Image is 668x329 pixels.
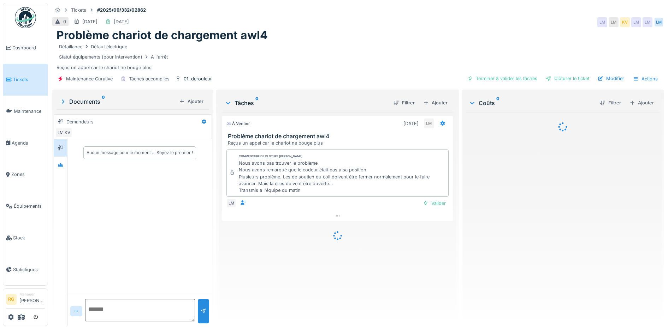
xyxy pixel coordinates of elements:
[14,108,45,115] span: Maintenance
[3,254,48,285] a: Statistiques
[87,150,193,156] div: Aucun message pour le moment … Soyez le premier !
[226,121,250,127] div: À vérifier
[226,198,236,208] div: LM
[3,159,48,190] a: Zones
[403,120,419,127] div: [DATE]
[19,292,45,297] div: Manager
[59,54,168,60] div: Statut équipements (pour intervention) A l'arrêt
[469,99,594,107] div: Coûts
[420,98,450,108] div: Ajouter
[12,140,45,146] span: Agenda
[3,222,48,254] a: Stock
[627,98,657,108] div: Ajouter
[114,18,129,25] div: [DATE]
[228,133,450,140] h3: Problème chariot de chargement awl4
[13,234,45,241] span: Stock
[59,43,127,50] div: Défaillance Défaut électrique
[59,97,176,106] div: Documents
[102,97,105,106] sup: 0
[63,128,72,138] div: KV
[176,97,206,106] div: Ajouter
[66,75,113,82] div: Maintenance Curative
[57,42,660,71] div: Reçus un appel car le chariot ne bouge plus
[3,127,48,159] a: Agenda
[63,18,66,25] div: 0
[228,140,450,146] div: Reçus un appel car le chariot ne bouge plus
[420,199,449,208] div: Valider
[595,74,627,83] div: Modifier
[12,44,45,51] span: Dashboard
[55,128,65,138] div: LM
[465,74,540,83] div: Terminer & valider les tâches
[184,75,212,82] div: 01. derouleur
[620,17,630,27] div: KV
[239,154,302,159] div: Commentaire de clôture [PERSON_NAME]
[6,292,45,309] a: RG Manager[PERSON_NAME]
[11,171,45,178] span: Zones
[609,17,619,27] div: LM
[255,99,259,107] sup: 0
[129,75,170,82] div: Tâches accomplies
[225,99,388,107] div: Tâches
[543,74,592,83] div: Clôturer le ticket
[496,99,499,107] sup: 0
[14,203,45,209] span: Équipements
[6,294,17,305] li: RG
[597,17,607,27] div: LM
[654,17,664,27] div: LM
[631,17,641,27] div: LM
[3,96,48,127] a: Maintenance
[239,160,446,194] div: Nous avons pas trouver le problème Nous avons remarqué que le codeur était pas a sa position Plus...
[3,64,48,96] a: Tickets
[71,7,86,13] div: Tickets
[66,118,94,125] div: Demandeurs
[424,118,434,128] div: LM
[13,266,45,273] span: Statistiques
[13,76,45,83] span: Tickets
[19,292,45,307] li: [PERSON_NAME]
[57,29,268,42] h1: Problème chariot de chargement awl4
[643,17,652,27] div: LM
[94,7,149,13] strong: #2025/09/332/02862
[630,74,661,84] div: Actions
[391,98,418,108] div: Filtrer
[82,18,97,25] div: [DATE]
[597,98,624,108] div: Filtrer
[3,190,48,222] a: Équipements
[3,32,48,64] a: Dashboard
[15,7,36,28] img: Badge_color-CXgf-gQk.svg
